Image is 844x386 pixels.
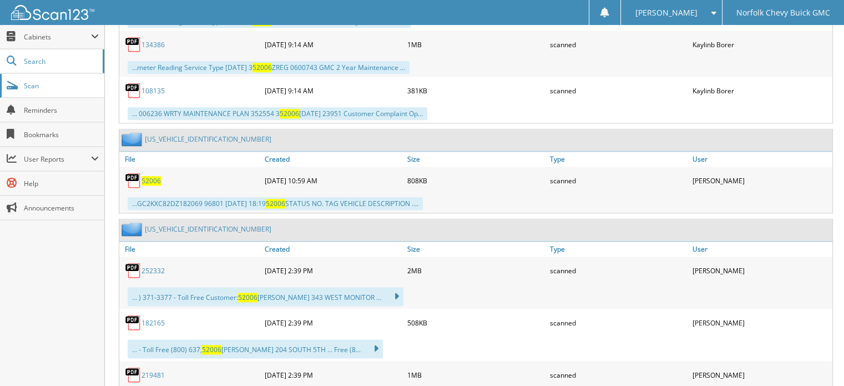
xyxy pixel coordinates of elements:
div: scanned [547,312,690,334]
div: ...meter Reading Service Type [DATE] 3 ZREG 0600743 GMC 2 Year Maintenance ... [128,61,410,74]
a: 252332 [141,266,165,275]
a: User [690,152,832,167]
div: scanned [547,33,690,56]
a: Type [547,152,690,167]
img: PDF.png [125,172,141,189]
a: 182165 [141,318,165,328]
div: ... ) 371-3377 - Toll Free Customer: [PERSON_NAME] 343 WEST MONITOR ... [128,287,403,306]
a: Size [405,242,547,257]
a: User [690,242,832,257]
a: Created [262,242,405,257]
img: scan123-logo-white.svg [11,5,94,20]
span: Cabinets [24,32,91,42]
div: 381KB [405,79,547,102]
a: [US_VEHICLE_IDENTIFICATION_NUMBER] [145,134,271,144]
span: Norfolk Chevy Buick GMC [736,9,830,16]
span: 52006 [280,109,299,118]
span: 52006 [238,293,257,302]
div: [PERSON_NAME] [690,169,832,192]
div: [PERSON_NAME] [690,364,832,386]
img: PDF.png [125,314,141,331]
div: ... 006236 WRTY MAINTENANCE PLAN 352554 3 [DATE] 23951 Customer Complaint Op... [128,107,427,120]
img: folder2.png [122,222,145,236]
span: 52006 [252,63,272,72]
div: 808KB [405,169,547,192]
div: [DATE] 9:14 AM [262,33,405,56]
iframe: Chat Widget [789,333,844,386]
div: Kaylinb Borer [690,79,832,102]
div: [DATE] 10:59 AM [262,169,405,192]
img: PDF.png [125,262,141,279]
div: ... - Toll Free (800) 637, [PERSON_NAME] 204 SOUTH 5TH ... Free (8... [128,339,383,358]
div: [DATE] 2:39 PM [262,259,405,282]
div: ...GC2KXC82DZ182069 96801 [DATE] 18:19 STATUS NO. TAG VEHICLE DESCRIPTION .... [128,197,423,210]
a: File [119,152,262,167]
span: 52006 [202,345,221,354]
img: PDF.png [125,82,141,99]
div: 1MB [405,33,547,56]
a: 134386 [141,40,165,49]
span: Scan [24,81,99,91]
a: [US_VEHICLE_IDENTIFICATION_NUMBER] [145,224,271,234]
div: scanned [547,259,690,282]
a: Size [405,152,547,167]
a: 52006 [141,176,161,186]
a: Created [262,152,405,167]
span: Search [24,57,97,66]
div: scanned [547,364,690,386]
div: [DATE] 2:39 PM [262,312,405,334]
span: Announcements [24,203,99,213]
a: 108135 [141,86,165,96]
div: scanned [547,79,690,102]
span: Reminders [24,106,99,115]
span: [PERSON_NAME] [635,9,697,16]
span: 52006 [266,199,285,208]
div: [PERSON_NAME] [690,259,832,282]
div: 2MB [405,259,547,282]
img: PDF.png [125,36,141,53]
a: 219481 [141,370,165,380]
div: 508KB [405,312,547,334]
img: PDF.png [125,367,141,383]
div: [PERSON_NAME] [690,312,832,334]
div: Kaylinb Borer [690,33,832,56]
span: Bookmarks [24,130,99,139]
div: 1MB [405,364,547,386]
div: [DATE] 2:39 PM [262,364,405,386]
a: Type [547,242,690,257]
a: File [119,242,262,257]
div: [DATE] 9:14 AM [262,79,405,102]
span: User Reports [24,154,91,164]
img: folder2.png [122,132,145,146]
div: scanned [547,169,690,192]
span: Help [24,179,99,188]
